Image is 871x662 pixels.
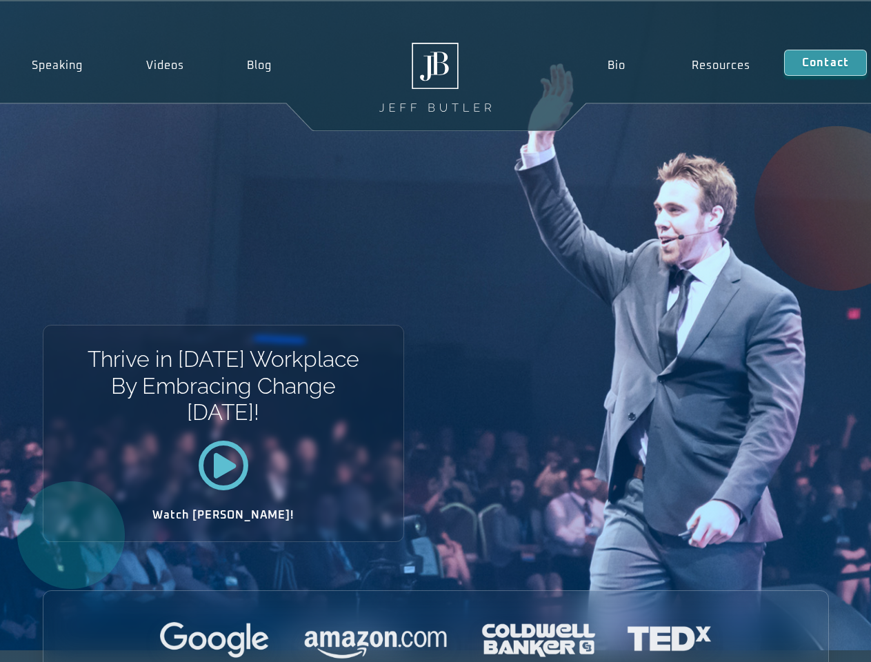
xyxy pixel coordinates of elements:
a: Contact [784,50,867,76]
span: Contact [802,57,849,68]
h1: Thrive in [DATE] Workplace By Embracing Change [DATE]! [86,346,360,425]
a: Blog [215,50,303,81]
a: Videos [114,50,216,81]
h2: Watch [PERSON_NAME]! [92,510,355,521]
a: Resources [659,50,784,81]
nav: Menu [574,50,783,81]
a: Bio [574,50,659,81]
